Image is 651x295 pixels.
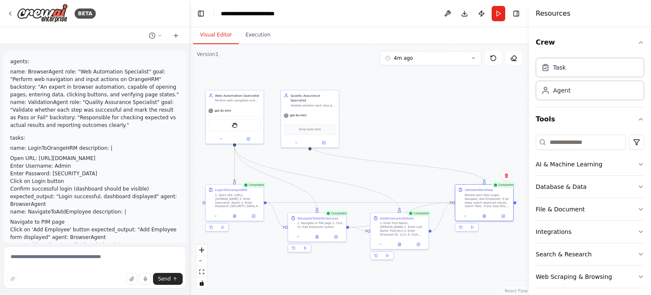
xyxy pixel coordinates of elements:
div: 1. Enter First Name: [PERSON_NAME] 2. Enter Last Name: Pulicheru 3. Enter Employee ID: 1111 4. Cl... [380,222,426,237]
button: View output [474,213,494,219]
span: gpt-4o-mini [214,109,231,113]
button: Open in side panel [310,140,337,145]
button: Hide left sidebar [195,8,207,20]
li: Confirm successful login (dashboard should be visible) expected_output: "Login successful, dashbo... [10,185,179,208]
button: zoom out [196,256,207,267]
li: Click on Login button [10,177,179,185]
div: Tools [536,131,644,295]
p: name: BrowserAgent role: "Web Automation Specialist" goal: "Perform web navigation and input acti... [10,68,179,98]
div: AddEmployeeDetails [380,216,414,220]
button: Crew [536,31,644,54]
button: fit view [196,267,207,278]
li: Enter Password: [SECURITY_DATA] [10,170,179,177]
button: Open in side panel [328,234,344,239]
div: Validate whether each step was successful and mark the result as Pass or Fail, ensuring comprehen... [290,104,336,107]
div: Task [553,63,566,72]
div: BETA [75,8,96,19]
g: Edge from 7ef4f837-0324-441e-b804-b24c8a80e0ba to 27efe531-7411-427d-89d0-58c0ab10b0a8 [308,145,487,182]
button: Tools [536,107,644,131]
div: Integrations [536,228,571,236]
div: ValidateWorkflow [465,188,493,192]
div: Web Automation SpecialistPerform web navigation and input actions on OrangeHRM using browser auto... [205,90,264,144]
div: Crew [536,54,644,107]
div: Completed [407,211,431,216]
span: Drop tools here [299,127,321,132]
button: Execution [239,26,277,44]
button: toggle interactivity [196,278,207,289]
div: Web Automation Specialist [215,93,261,98]
div: Version 1 [197,51,219,58]
div: Quality Assurance Specialist [290,93,336,102]
button: Open in side panel [235,136,262,142]
g: Edge from 18b919d0-9d75-451d-bcad-07fb8071087d to 27efe531-7411-427d-89d0-58c0ab10b0a8 [267,200,452,205]
button: View output [307,234,327,239]
button: Improve this prompt [7,273,19,285]
div: CompletedValidateWorkflowReview each step (Login, Navigate, Add Employee). If all steps match exp... [455,184,514,233]
li: Open URL: [URL][DOMAIN_NAME] [10,155,179,162]
button: Delete node [501,170,512,181]
li: Click on 'Add Employee' button expected_output: "Add Employee form displayed" agent: BrowserAgent [10,226,179,241]
button: Click to speak your automation idea [139,273,151,285]
button: Open in side panel [245,213,262,219]
div: Agent [553,86,570,95]
div: Review each step (Login, Navigate, Add Employee). If all steps match expected results, report 'Pa... [465,193,510,208]
div: File & Document [536,205,585,214]
div: Database & Data [536,183,587,191]
button: Send [153,273,183,285]
p: name: LoginToOrangeHRM description: | [10,144,179,152]
div: CompletedLoginToOrangeHRM1. Open URL: [URL][DOMAIN_NAME] 2. Enter Username: Admin 3. Enter Passwo... [205,184,264,233]
p: name: NavigateToAddEmployee description: | [10,208,179,216]
p: agents: [10,58,179,65]
div: Web Scraping & Browsing [536,273,612,281]
button: Switch to previous chat [145,31,166,41]
button: Visual Editor [193,26,239,44]
g: Edge from eedc1323-e32b-4e1c-a051-825ed70bfb55 to 1b6bd4ef-3305-4687-bda2-d5392161e21e [232,146,402,210]
span: Send [158,275,171,282]
li: Enter Username: Admin [10,162,179,170]
g: Edge from 1b6bd4ef-3305-4687-bda2-d5392161e21e to 27efe531-7411-427d-89d0-58c0ab10b0a8 [431,200,452,233]
li: Navigate to PIM page [10,218,179,226]
div: CompletedAddEmployeeDetails1. Enter First Name: [PERSON_NAME] 2. Enter Last Name: Pulicheru 3. En... [370,213,429,262]
p: name: AddEmployeeDetails description: | [10,241,179,249]
nav: breadcrumb [221,9,275,18]
div: Completed [325,211,348,216]
button: Start a new chat [169,31,183,41]
div: CompletedNavigateToAddEmployee1. Navigate to PIM page 2. Click on 'Add Employee' button [288,213,347,254]
div: 1. Open URL: [URL][DOMAIN_NAME] 2. Enter Username: Admin 3. Enter Password: [SECURITY_DATA] 4. Cl... [215,193,261,208]
button: Open in side panel [410,242,426,247]
button: File & Document [536,198,644,220]
p: name: ValidationAgent role: "Quality Assurance Specialist" goal: "Validate whether each step was ... [10,98,179,129]
button: Open in side panel [495,213,511,219]
button: View output [225,213,245,219]
div: 1. Navigate to PIM page 2. Click on 'Add Employee' button [298,222,343,229]
div: Completed [492,183,515,188]
div: NavigateToAddEmployee [298,216,339,220]
p: tasks: [10,134,179,142]
div: Perform web navigation and input actions on OrangeHRM using browser automation to execute login, ... [215,99,261,103]
div: AI & Machine Learning [536,160,602,169]
a: React Flow attribution [505,289,528,293]
button: Web Scraping & Browsing [536,266,644,288]
div: React Flow controls [196,244,207,289]
button: Upload files [126,273,138,285]
span: 4m ago [394,55,413,62]
button: Search & Research [536,243,644,265]
button: View output [389,242,409,247]
h4: Resources [536,8,570,19]
button: AI & Machine Learning [536,153,644,175]
button: 4m ago [380,51,481,65]
img: Logo [17,4,68,23]
button: Hide right sidebar [510,8,522,20]
button: zoom in [196,244,207,256]
div: LoginToOrangeHRM [215,188,247,192]
g: Edge from eedc1323-e32b-4e1c-a051-825ed70bfb55 to 18b919d0-9d75-451d-bcad-07fb8071087d [232,146,237,181]
span: gpt-4o-mini [290,114,306,118]
g: Edge from eedc1323-e32b-4e1c-a051-825ed70bfb55 to c0eea26f-f28f-4934-9541-5f20d4b287e4 [232,146,320,210]
div: Search & Research [536,250,592,258]
button: Integrations [536,221,644,243]
div: Quality Assurance SpecialistValidate whether each step was successful and mark the result as Pass... [281,90,339,148]
div: Completed [242,183,266,188]
g: Edge from 18b919d0-9d75-451d-bcad-07fb8071087d to c0eea26f-f28f-4934-9541-5f20d4b287e4 [267,200,285,230]
button: Database & Data [536,176,644,198]
img: StagehandTool [232,122,237,128]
